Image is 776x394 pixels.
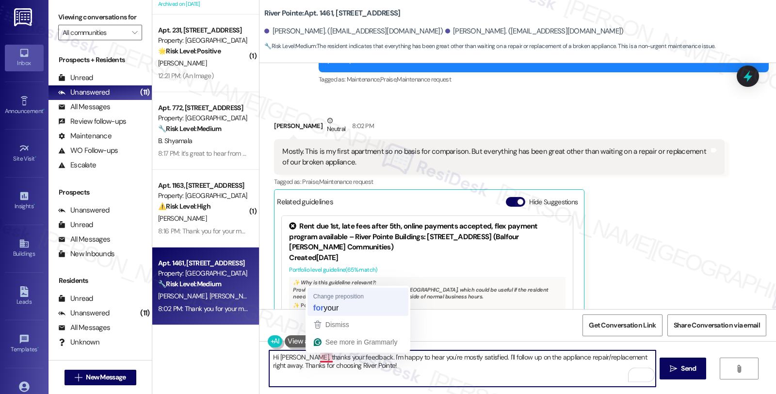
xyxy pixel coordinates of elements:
[58,146,118,156] div: WO Follow-ups
[158,268,248,279] div: Property: [GEOGRAPHIC_DATA]
[5,283,44,310] a: Leads
[589,320,656,330] span: Get Conversation Link
[63,25,127,40] input: All communities
[158,202,210,211] strong: ⚠️ Risk Level: High
[319,178,373,186] span: Maintenance request
[158,59,207,67] span: [PERSON_NAME]
[397,75,451,83] span: Maintenance request
[289,277,566,317] div: Provides the emergency contact number for [GEOGRAPHIC_DATA], which could be useful if the residen...
[350,121,373,131] div: 8:02 PM
[681,363,696,374] span: Send
[158,304,727,313] div: 8:02 PM: Thank you for your message. Our offices are currently closed, but we will contact you wh...
[132,29,137,36] i: 
[14,8,34,26] img: ResiDesk Logo
[138,306,152,321] div: (11)
[264,26,443,36] div: [PERSON_NAME]. ([EMAIL_ADDRESS][DOMAIN_NAME])
[58,131,112,141] div: Maintenance
[277,197,333,211] div: Related guidelines
[33,201,35,208] span: •
[158,124,221,133] strong: 🔧 Risk Level: Medium
[274,175,724,189] div: Tagged as:
[264,8,400,18] b: River Pointe: Apt. 1461, [STREET_ADDRESS]
[302,178,319,186] span: Praise ,
[58,87,110,98] div: Unanswered
[58,102,110,112] div: All Messages
[158,258,248,268] div: Apt. 1461, [STREET_ADDRESS]
[65,370,136,385] button: New Message
[48,187,152,197] div: Prospects
[5,331,44,357] a: Templates •
[58,10,142,25] label: Viewing conversations for
[158,103,248,113] div: Apt. 772, [STREET_ADDRESS]
[670,365,677,373] i: 
[445,26,624,36] div: [PERSON_NAME]. ([EMAIL_ADDRESS][DOMAIN_NAME])
[158,25,248,35] div: Apt. 231, [STREET_ADDRESS]
[158,227,725,235] div: 8:16 PM: Thank you for your message. Our offices are currently closed, but we will contact you wh...
[264,42,316,50] strong: 🔧 Risk Level: Medium
[158,191,248,201] div: Property: [GEOGRAPHIC_DATA]
[735,365,743,373] i: 
[58,234,110,245] div: All Messages
[274,115,724,139] div: [PERSON_NAME]
[319,72,769,86] div: Tagged as:
[674,320,760,330] span: Share Conversation via email
[289,265,566,275] div: Portfolio level guideline ( 65 % match)
[58,249,114,259] div: New Inbounds
[48,55,152,65] div: Prospects + Residents
[58,294,93,304] div: Unread
[660,358,707,379] button: Send
[158,71,213,80] div: 12:21 PM: (An Image)
[58,323,110,333] div: All Messages
[58,116,126,127] div: Review follow-ups
[5,140,44,166] a: Site Visit •
[158,181,248,191] div: Apt. 1163, [STREET_ADDRESS]
[58,73,93,83] div: Unread
[58,205,110,215] div: Unanswered
[158,136,192,145] span: B. Shyamala
[210,292,258,300] span: [PERSON_NAME]
[289,253,566,263] div: Created [DATE]
[75,374,82,381] i: 
[347,75,380,83] span: Maintenance ,
[289,221,566,252] div: Rent due 1st, late fees after 5th, online payments accepted, flex payment program available – Riv...
[380,75,397,83] span: Praise ,
[529,197,578,207] label: Hide Suggestions
[5,188,44,214] a: Insights •
[5,235,44,262] a: Buildings
[58,160,96,170] div: Escalate
[293,302,562,309] div: ✨ Possible Answer per ResiDesk AI:
[667,314,766,336] button: Share Conversation via email
[43,106,45,113] span: •
[582,314,662,336] button: Get Conversation Link
[58,220,93,230] div: Unread
[158,149,663,158] div: 8:17 PM: it’s great to hear from you, and I’m glad your latest work order has been completed to y...
[158,47,221,55] strong: 🌟 Risk Level: Positive
[5,45,44,71] a: Inbox
[325,115,347,136] div: Neutral
[158,279,221,288] strong: 🔧 Risk Level: Medium
[138,85,152,100] div: (11)
[37,345,39,351] span: •
[48,276,152,286] div: Residents
[35,154,36,161] span: •
[158,113,248,123] div: Property: [GEOGRAPHIC_DATA]
[269,350,655,387] textarea: To enrich screen reader interactions, please activate Accessibility in Grammarly extension settings
[158,35,248,46] div: Property: [GEOGRAPHIC_DATA]
[282,147,709,167] div: Mostly. This is my first apartment so no basis for comparison. But everything has been great othe...
[58,337,99,347] div: Unknown
[158,292,210,300] span: [PERSON_NAME]
[293,279,562,286] div: ✨ Why is this guideline relevant?:
[86,372,126,382] span: New Message
[158,214,207,223] span: [PERSON_NAME]
[264,41,715,51] span: : The resident indicates that everything has been great other than waiting on a repair or replace...
[58,308,110,318] div: Unanswered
